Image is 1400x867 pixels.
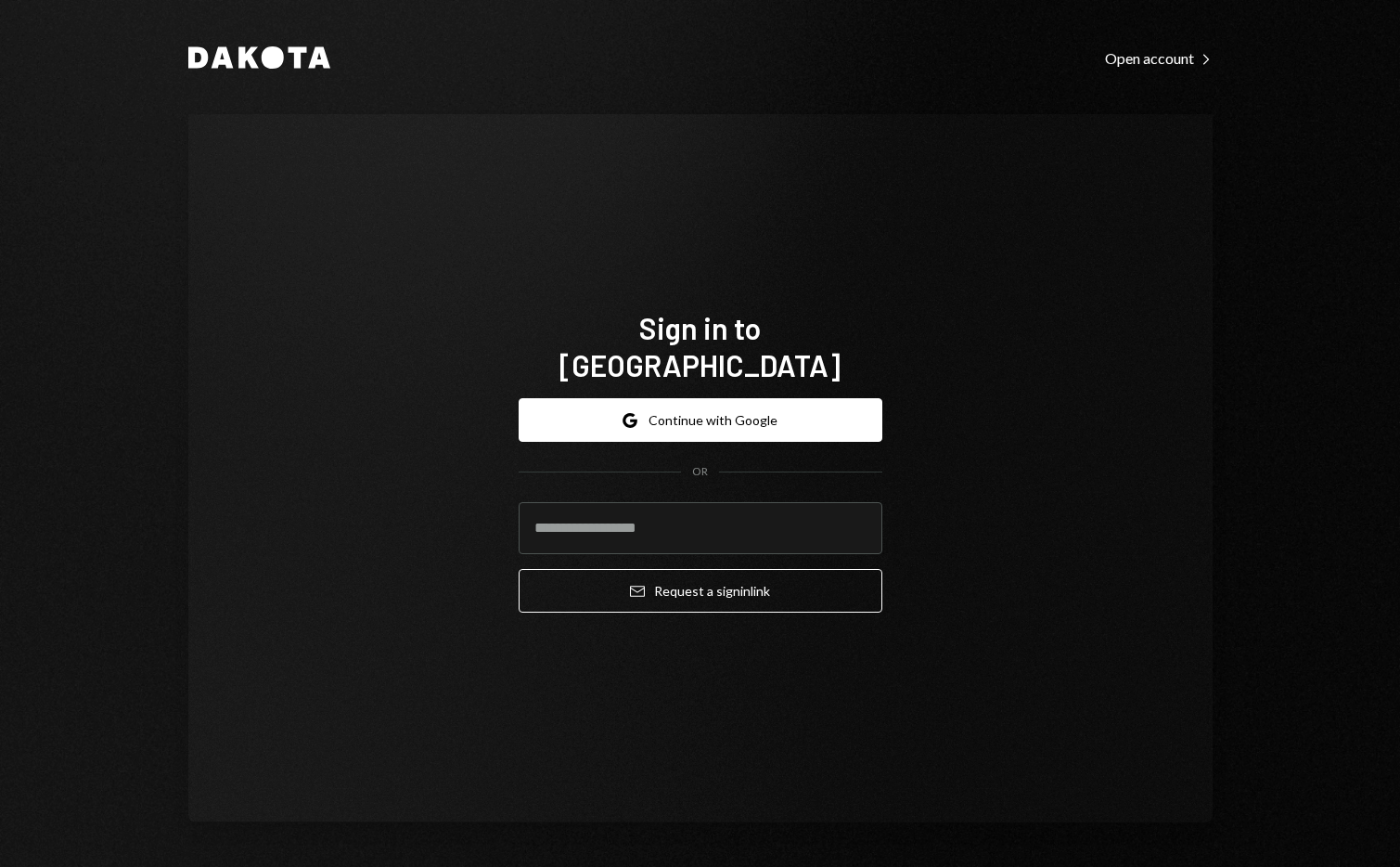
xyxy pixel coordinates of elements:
h1: Sign in to [GEOGRAPHIC_DATA] [519,309,882,383]
a: Open account [1105,47,1213,68]
div: Open account [1105,49,1213,68]
button: Continue with Google [519,398,882,442]
button: Request a signinlink [519,569,882,613]
div: OR [692,464,708,480]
